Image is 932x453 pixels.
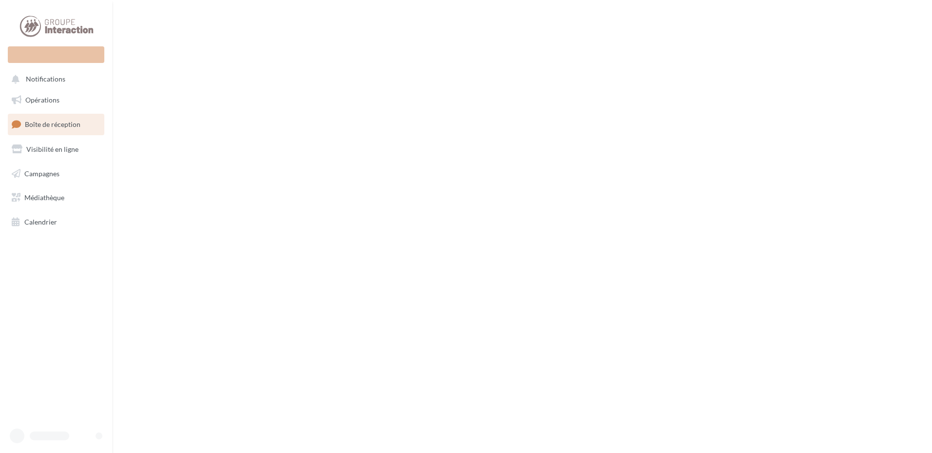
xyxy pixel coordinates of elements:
a: Visibilité en ligne [6,139,106,160]
span: Boîte de réception [25,120,80,128]
span: Visibilité en ligne [26,145,78,153]
a: Opérations [6,90,106,110]
span: Médiathèque [24,193,64,202]
a: Campagnes [6,164,106,184]
span: Notifications [26,75,65,83]
span: Opérations [25,96,59,104]
span: Calendrier [24,218,57,226]
a: Calendrier [6,212,106,232]
a: Médiathèque [6,187,106,208]
span: Campagnes [24,169,59,177]
a: Boîte de réception [6,114,106,135]
div: Nouvelle campagne [8,46,104,63]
